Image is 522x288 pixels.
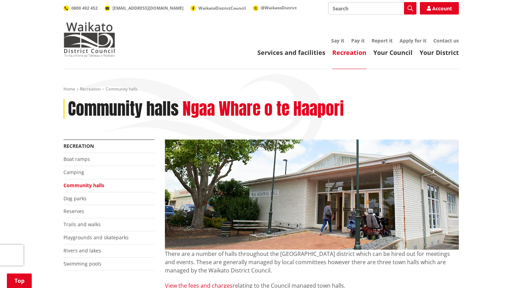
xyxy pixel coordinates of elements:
[105,5,184,11] a: [EMAIL_ADDRESS][DOMAIN_NAME]
[63,208,84,214] a: Reserves
[112,5,184,11] span: [EMAIL_ADDRESS][DOMAIN_NAME]
[372,37,393,44] a: Report it
[433,37,459,44] a: Contact us
[63,22,115,57] img: Waikato District Council - Te Kaunihera aa Takiwaa o Waikato
[328,2,416,15] input: Search input
[63,247,101,254] a: Rivers and lakes
[63,156,90,162] a: Boat ramps
[253,5,297,11] a: @WaikatoDistrict
[420,48,459,57] a: Your District
[63,169,84,175] a: Camping
[183,99,344,119] h2: Ngaa Whare o te Haapori
[261,5,297,11] span: @WaikatoDistrict
[63,221,101,228] a: Trails and walks
[63,260,101,267] a: Swimming pools
[63,182,104,189] a: Community halls
[198,5,246,11] span: WaikatoDistrictCouncil
[165,140,459,250] img: Ngaruawahia Memorial Hall
[257,48,325,57] a: Services and facilities
[190,5,246,11] a: WaikatoDistrictCouncil
[331,37,344,44] a: Say it
[63,195,87,202] a: Dog parks
[400,37,426,44] a: Apply for it
[332,48,366,57] a: Recreation
[63,86,75,92] a: Home
[80,86,101,92] a: Recreation
[68,99,179,119] h1: Community halls
[63,86,459,92] nav: breadcrumb
[7,273,32,288] a: Top
[420,2,459,15] a: Account
[71,5,98,11] span: 0800 492 452
[165,250,459,275] p: There are a number of halls throughout the [GEOGRAPHIC_DATA] district which can be hired out for ...
[351,37,365,44] a: Pay it
[106,86,138,92] span: Community halls
[63,143,94,149] a: Recreation
[373,48,413,57] a: Your Council
[63,5,98,11] a: 0800 492 452
[63,234,129,241] a: Playgrounds and skateparks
